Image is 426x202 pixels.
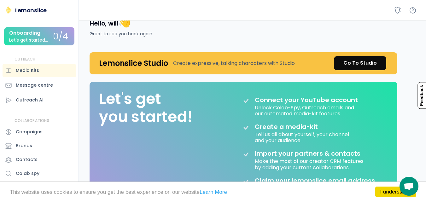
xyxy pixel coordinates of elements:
img: Lemonslice [5,6,13,14]
div: Onboarding [9,30,40,36]
div: Outreach AI [16,97,44,103]
div: Colab spy [16,170,39,177]
div: 0/4 [53,32,68,42]
div: Create expressive, talking characters with Studio [173,60,295,67]
div: COLLABORATIONS [15,118,49,124]
div: Media Kits [16,67,39,74]
div: Contacts [16,156,38,163]
div: Connect your YouTube account [255,96,358,104]
p: This website uses cookies to ensure you get the best experience on our website [10,189,416,195]
div: Let's get you started! [99,90,192,126]
a: Go To Studio [334,56,386,70]
div: Great to see you back again [90,31,152,37]
div: Campaigns [16,129,43,135]
div: Open chat [400,177,418,196]
div: Brands [16,142,32,149]
h4: Hello, will [90,15,131,29]
h4: Lemonslice Studio [99,58,168,68]
div: Message centre [16,82,53,89]
div: Unlock Colab-Spy, Outreach emails and our automated media-kit features [255,104,355,117]
div: Go To Studio [343,59,377,67]
a: Learn More [200,189,227,195]
div: Import your partners & contacts [255,150,360,157]
div: Create a media-kit [255,123,334,130]
div: Let's get started... [9,38,48,43]
div: Claim your lemonslice email address [255,177,375,184]
a: I understand! [375,187,416,197]
div: Make the most of our creator CRM features by adding your current collaborations [255,157,365,170]
div: OUTREACH [15,57,36,62]
font: 👋 [118,15,131,29]
div: Lemonslice [15,6,47,14]
div: Tell us all about yourself, your channel and your audience [255,130,350,143]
